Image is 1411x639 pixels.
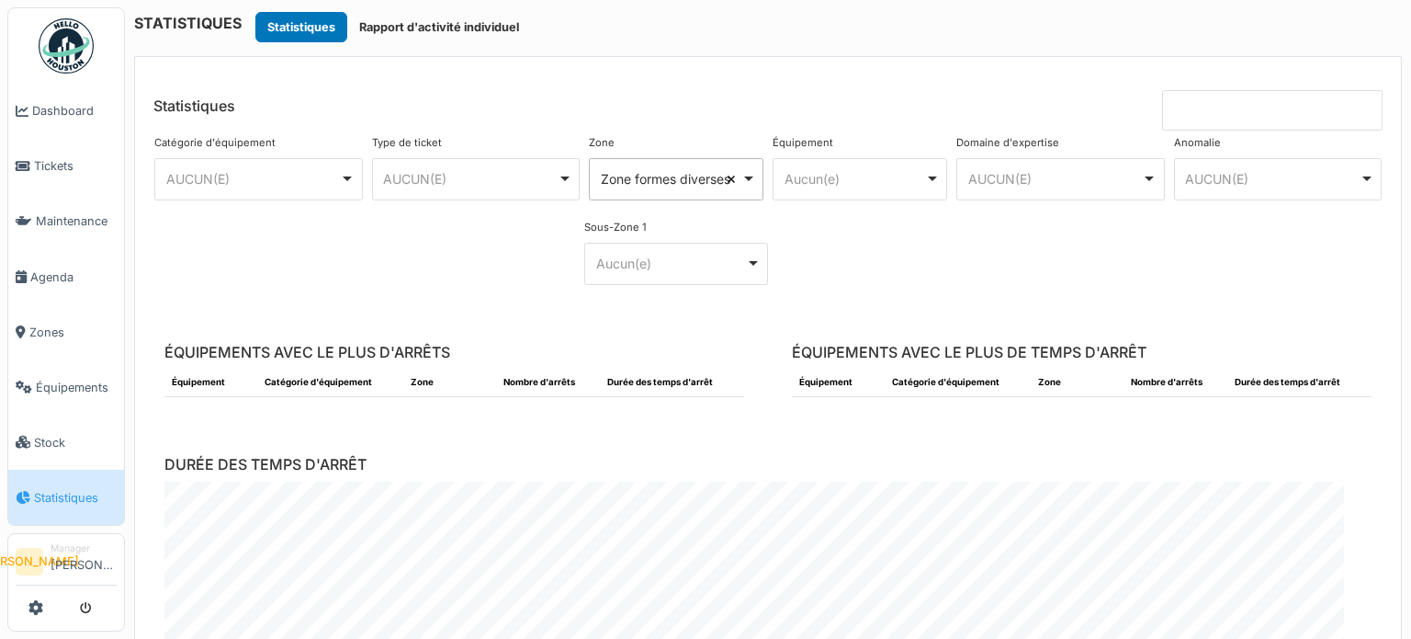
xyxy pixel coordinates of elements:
[584,220,647,235] label: Sous-Zone 1
[372,135,442,151] label: Type de ticket
[32,102,117,120] span: Dashboard
[347,12,531,42] button: Rapport d'activité individuel
[34,157,117,175] span: Tickets
[164,456,1371,474] h6: DURÉE DES TEMPS D'ARRÊT
[383,169,558,188] div: AUCUN(E)
[785,169,925,188] div: Aucun(e)
[8,415,124,470] a: Stock
[1123,369,1227,397] th: Nombre d'arrêts
[403,369,496,397] th: Zone
[8,470,124,525] a: Statistiques
[722,170,740,188] button: Remove item: '14987'
[36,379,117,396] span: Équipements
[34,489,117,507] span: Statistiques
[16,548,43,576] li: [PERSON_NAME]
[601,169,741,188] div: Zone formes diverses
[164,344,744,361] h6: ÉQUIPEMENTS AVEC LE PLUS D'ARRÊTS
[39,18,94,74] img: Badge_color-CXgf-gQk.svg
[496,369,600,397] th: Nombre d'arrêts
[164,369,257,397] th: Équipement
[257,369,404,397] th: Catégorie d'équipement
[1227,369,1371,397] th: Durée des temps d'arrêt
[51,542,117,581] li: [PERSON_NAME]
[166,169,341,188] div: AUCUN(E)
[134,15,242,32] h6: STATISTIQUES
[600,369,744,397] th: Durée des temps d'arrêt
[153,97,235,115] h6: Statistiques
[30,268,117,286] span: Agenda
[154,135,276,151] label: Catégorie d'équipement
[968,169,1143,188] div: AUCUN(E)
[1031,369,1123,397] th: Zone
[8,304,124,359] a: Zones
[8,249,124,304] a: Agenda
[792,369,885,397] th: Équipement
[8,139,124,194] a: Tickets
[29,324,117,341] span: Zones
[51,542,117,555] div: Manager
[36,212,117,230] span: Maintenance
[1174,135,1221,151] label: Anomalie
[255,12,347,42] button: Statistiques
[956,135,1059,151] label: Domaine d'expertise
[16,542,117,586] a: [PERSON_NAME] Manager[PERSON_NAME]
[773,135,833,151] label: Équipement
[8,194,124,249] a: Maintenance
[792,344,1371,361] h6: ÉQUIPEMENTS AVEC LE PLUS DE TEMPS D'ARRÊT
[34,434,117,451] span: Stock
[1185,169,1360,188] div: AUCUN(E)
[8,84,124,139] a: Dashboard
[8,359,124,415] a: Équipements
[589,135,615,151] label: Zone
[885,369,1032,397] th: Catégorie d'équipement
[596,254,746,273] div: Aucun(e)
